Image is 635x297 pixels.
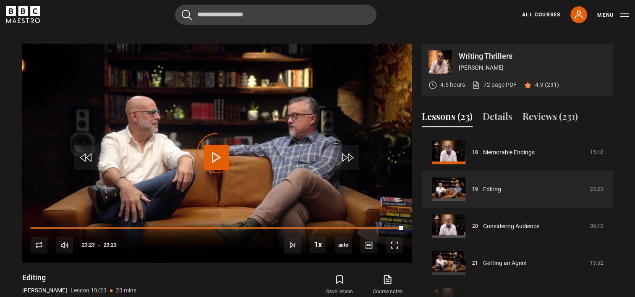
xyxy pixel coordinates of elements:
[6,6,40,23] svg: BBC Maestro
[386,237,403,253] button: Fullscreen
[31,227,402,229] div: Progress Bar
[440,81,465,89] p: 4.5 hours
[284,237,301,253] button: Next Lesson
[316,273,363,297] button: Save lesson
[422,109,473,127] button: Lessons (23)
[98,242,100,248] span: -
[459,52,606,60] p: Writing Thrillers
[56,237,73,253] button: Mute
[82,237,95,253] span: 23:23
[361,237,377,253] button: Captions
[22,286,67,295] p: [PERSON_NAME]
[175,5,376,25] input: Search
[335,237,352,253] span: auto
[71,286,107,295] p: Lesson 19/23
[472,81,517,89] a: 72 page PDF
[182,10,192,20] button: Submit the search query
[483,185,501,194] a: Editing
[335,237,352,253] div: Current quality: 1080p
[31,237,47,253] button: Replay
[483,259,527,268] a: Getting an Agent
[116,286,136,295] p: 23 mins
[104,237,117,253] span: 23:23
[459,63,606,72] p: [PERSON_NAME]
[597,11,629,19] button: Toggle navigation
[522,11,560,18] a: All Courses
[483,222,539,231] a: Considering Audience
[535,81,559,89] p: 4.9 (231)
[483,109,512,127] button: Details
[483,148,535,157] a: Memorable Endings
[309,236,326,253] button: Playback Rate
[22,273,136,283] h1: Editing
[363,273,411,297] a: Course notes
[22,44,412,263] video-js: Video Player
[523,109,578,127] button: Reviews (231)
